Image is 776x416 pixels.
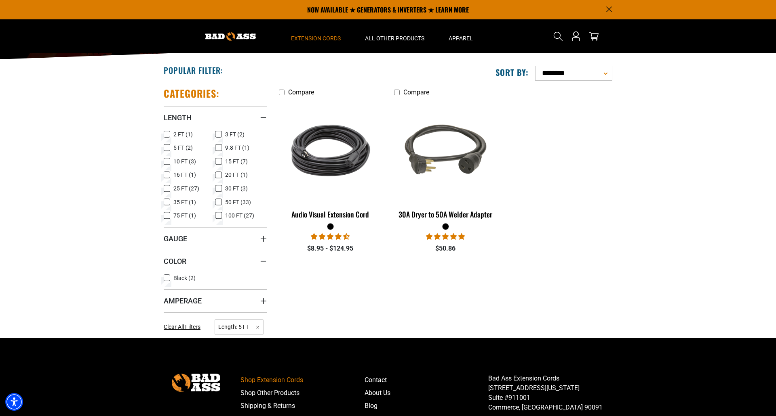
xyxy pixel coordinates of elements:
span: 10 FT (3) [173,159,196,164]
div: Accessibility Menu [5,393,23,411]
a: Shop Other Products [240,387,365,399]
span: 5.00 stars [426,233,465,240]
a: Clear All Filters [164,323,204,331]
a: black Audio Visual Extension Cord [279,100,382,223]
span: Clear All Filters [164,324,200,330]
div: $8.95 - $124.95 [279,244,382,253]
img: Bad Ass Extension Cords [172,374,220,392]
span: Apparel [449,35,473,42]
summary: Amperage [164,289,267,312]
span: All Other Products [365,35,424,42]
span: 100 FT (27) [225,213,254,218]
span: Compare [403,88,429,96]
span: 16 FT (1) [173,172,196,178]
a: cart [587,31,600,41]
span: Black (2) [173,275,196,281]
div: 30A Dryer to 50A Welder Adapter [394,211,497,218]
label: Sort by: [496,67,529,77]
summary: Color [164,250,267,272]
span: 30 FT (3) [225,186,248,191]
a: black 30A Dryer to 50A Welder Adapter [394,100,497,223]
summary: Gauge [164,227,267,250]
img: black [280,104,382,197]
span: Extension Cords [291,35,341,42]
a: Contact [365,374,489,387]
span: 20 FT (1) [225,172,248,178]
summary: Search [552,30,565,43]
p: Bad Ass Extension Cords [STREET_ADDRESS][US_STATE] Suite #911001 Commerce, [GEOGRAPHIC_DATA] 90091 [488,374,612,412]
h2: Categories: [164,87,219,100]
span: 15 FT (7) [225,159,248,164]
span: Amperage [164,296,202,305]
span: 9.8 FT (1) [225,145,249,151]
summary: Length [164,106,267,129]
a: Blog [365,399,489,412]
span: Color [164,257,186,266]
span: 35 FT (1) [173,199,196,205]
a: About Us [365,387,489,399]
summary: Extension Cords [279,19,353,53]
a: Open this option [569,19,582,53]
div: $50.86 [394,244,497,253]
span: Compare [288,88,314,96]
a: Length: 5 FT [215,323,264,330]
a: Shipping & Returns [240,399,365,412]
span: 3 FT (2) [225,132,245,137]
span: 5 FT (2) [173,145,193,151]
span: 25 FT (27) [173,186,199,191]
span: Length [164,113,192,122]
summary: Apparel [436,19,485,53]
span: 50 FT (33) [225,199,251,205]
span: Length: 5 FT [215,319,264,335]
img: Bad Ass Extension Cords [205,32,256,41]
span: 2 FT (1) [173,132,193,137]
span: 75 FT (1) [173,213,196,218]
h2: Popular Filter: [164,65,223,75]
a: Shop Extension Cords [240,374,365,387]
div: Audio Visual Extension Cord [279,211,382,218]
span: 4.73 stars [311,233,350,240]
span: Gauge [164,234,187,243]
img: black [394,104,496,197]
summary: All Other Products [353,19,436,53]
